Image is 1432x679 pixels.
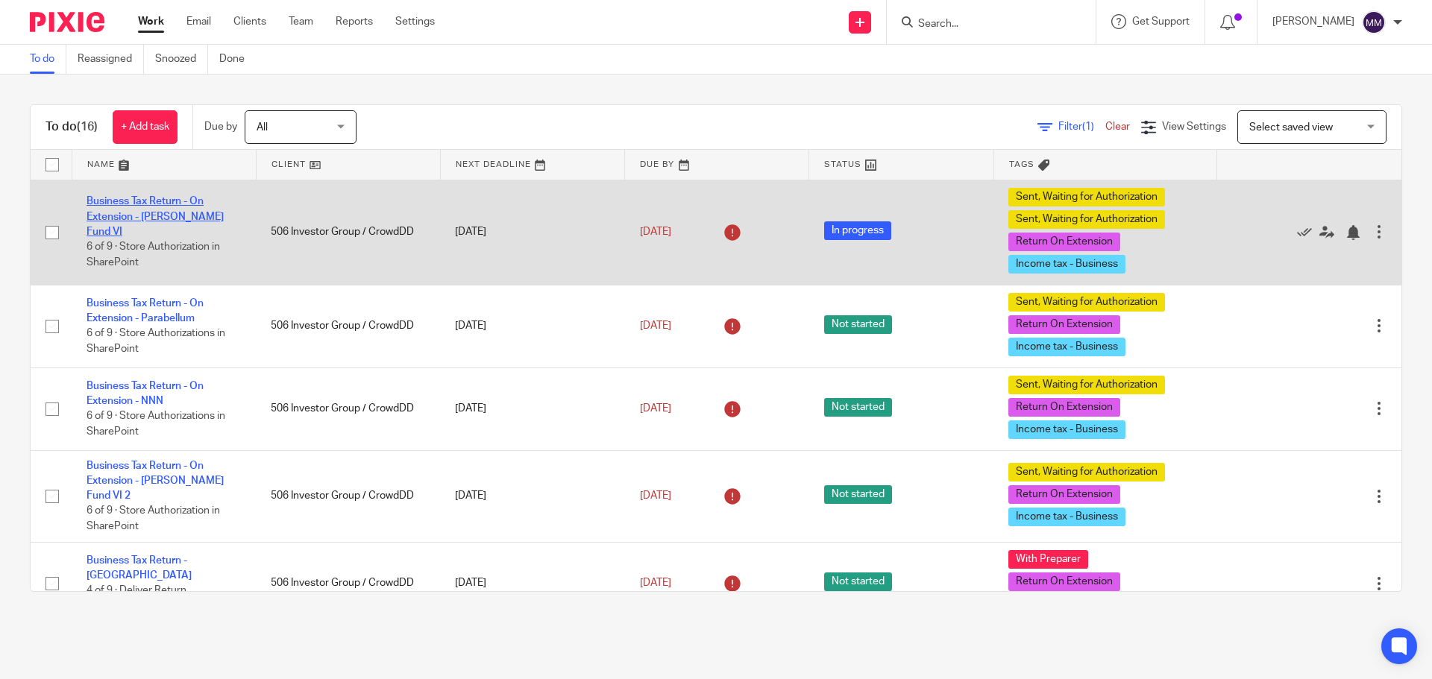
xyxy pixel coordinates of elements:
[87,381,204,406] a: Business Tax Return - On Extension - NNN
[1008,572,1120,591] span: Return On Extension
[87,411,225,438] span: 6 of 9 · Store Authorizations in SharePoint
[87,329,225,355] span: 6 of 9 · Store Authorizations in SharePoint
[1008,508,1125,526] span: Income tax - Business
[1362,10,1386,34] img: svg%3E
[1009,160,1034,168] span: Tags
[233,14,266,29] a: Clients
[186,14,211,29] a: Email
[440,450,624,542] td: [DATE]
[1008,420,1125,439] span: Income tax - Business
[1008,463,1165,481] span: Sent, Waiting for Authorization
[640,320,671,331] span: [DATE]
[87,555,192,581] a: Business Tax Return - [GEOGRAPHIC_DATA]
[824,398,892,417] span: Not started
[256,285,440,367] td: 506 Investor Group / CrowdDD
[45,119,98,135] h1: To do
[1082,121,1094,132] span: (1)
[78,45,144,74] a: Reassigned
[256,367,440,450] td: 506 Investor Group / CrowdDD
[256,450,440,542] td: 506 Investor Group / CrowdDD
[256,542,440,625] td: 506 Investor Group / CrowdDD
[1008,338,1125,356] span: Income tax - Business
[219,45,256,74] a: Done
[257,122,268,133] span: All
[155,45,208,74] a: Snoozed
[204,119,237,134] p: Due by
[1008,550,1088,569] span: With Preparer
[87,461,224,502] a: Business Tax Return - On Extension - [PERSON_NAME] Fund VI 2
[87,298,204,323] a: Business Tax Return - On Extension - Parabellum
[1008,293,1165,312] span: Sent, Waiting for Authorization
[640,227,671,237] span: [DATE]
[87,242,220,268] span: 6 of 9 · Store Authorization in SharePoint
[440,367,624,450] td: [DATE]
[87,586,186,612] span: 4 of 9 · Deliver Return Documents to Client
[256,180,440,285] td: 506 Investor Group / CrowdDD
[395,14,435,29] a: Settings
[289,14,313,29] a: Team
[640,490,671,501] span: [DATE]
[440,285,624,367] td: [DATE]
[1162,121,1226,132] span: View Settings
[77,121,98,133] span: (16)
[1008,315,1120,334] span: Return On Extension
[1008,233,1120,251] span: Return On Extension
[824,221,891,240] span: In progress
[1132,16,1190,27] span: Get Support
[1249,122,1333,133] span: Select saved view
[824,572,892,591] span: Not started
[640,578,671,588] span: [DATE]
[824,315,892,334] span: Not started
[30,45,66,74] a: To do
[1297,224,1319,239] a: Mark as done
[1058,121,1105,132] span: Filter
[1008,210,1165,229] span: Sent, Waiting for Authorization
[87,196,224,237] a: Business Tax Return - On Extension - [PERSON_NAME] Fund VI
[440,542,624,625] td: [DATE]
[824,485,892,504] span: Not started
[138,14,164,29] a: Work
[1008,255,1125,274] span: Income tax - Business
[917,18,1051,31] input: Search
[440,180,624,285] td: [DATE]
[1272,14,1354,29] p: [PERSON_NAME]
[1008,485,1120,504] span: Return On Extension
[1008,376,1165,394] span: Sent, Waiting for Authorization
[336,14,373,29] a: Reports
[87,506,220,532] span: 6 of 9 · Store Authorization in SharePoint
[1008,188,1165,206] span: Sent, Waiting for Authorization
[1008,398,1120,417] span: Return On Extension
[113,110,178,144] a: + Add task
[1105,121,1130,132] a: Clear
[640,403,671,414] span: [DATE]
[30,12,104,32] img: Pixie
